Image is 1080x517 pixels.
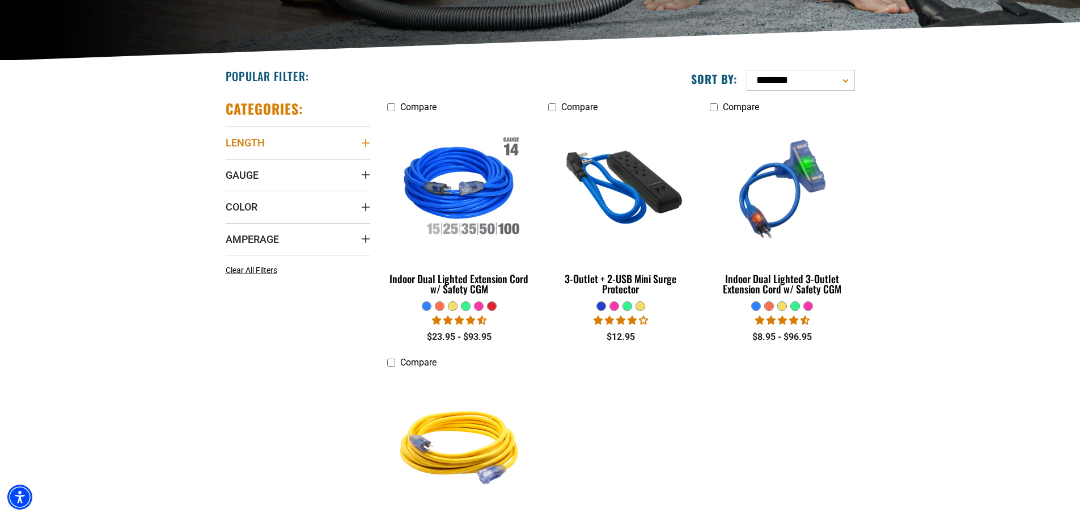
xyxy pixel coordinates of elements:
img: Yellow [388,379,531,510]
a: Indoor Dual Lighted Extension Cord w/ Safety CGM Indoor Dual Lighted Extension Cord w/ Safety CGM [387,118,532,301]
label: Sort by: [691,72,738,86]
span: Compare [400,102,437,112]
div: $12.95 [548,330,693,344]
span: 4.33 stars [755,315,810,326]
div: Indoor Dual Lighted 3-Outlet Extension Cord w/ Safety CGM [710,274,854,294]
span: Color [226,200,257,213]
img: blue [549,124,692,254]
a: blue 3-Outlet + 2-USB Mini Surge Protector [548,118,693,301]
summary: Length [226,127,370,158]
span: Gauge [226,169,259,182]
div: $23.95 - $93.95 [387,330,532,344]
a: Clear All Filters [226,264,282,276]
span: 4.22 stars [594,315,648,326]
summary: Color [226,191,370,222]
div: Accessibility Menu [7,485,32,510]
span: Compare [561,102,598,112]
span: Length [226,136,265,149]
a: blue Indoor Dual Lighted 3-Outlet Extension Cord w/ Safety CGM [710,118,854,301]
div: Indoor Dual Lighted Extension Cord w/ Safety CGM [387,274,532,294]
summary: Amperage [226,223,370,255]
div: $8.95 - $96.95 [710,330,854,344]
img: Indoor Dual Lighted Extension Cord w/ Safety CGM [388,124,531,254]
span: Compare [723,102,759,112]
summary: Gauge [226,159,370,191]
div: 3-Outlet + 2-USB Mini Surge Protector [548,274,693,294]
span: 4.40 stars [432,315,486,326]
span: Compare [400,357,437,368]
span: Clear All Filters [226,266,277,275]
h2: Popular Filter: [226,69,309,83]
h2: Categories: [226,100,304,117]
img: blue [711,124,854,254]
span: Amperage [226,233,279,246]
